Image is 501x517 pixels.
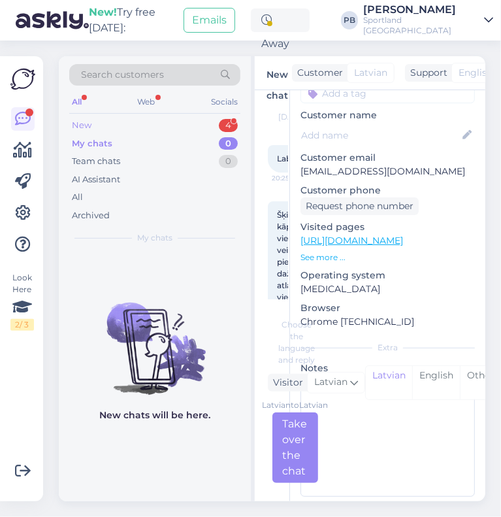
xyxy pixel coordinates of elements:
[314,375,347,390] span: Latvian
[363,5,479,15] div: [PERSON_NAME]
[301,128,460,142] input: Add name
[277,210,324,349] span: Šķiet lūdzu, kāpēc vienā veikalā tika piemērotas dažādas atlaides ar vienu lietotāja atlaižu svīt...
[99,409,210,422] p: New chats will be here.
[89,6,117,18] b: New!
[300,184,475,197] p: Customer phone
[300,269,475,282] p: Operating system
[300,282,475,296] p: [MEDICAL_DATA]
[300,151,475,165] p: Customer email
[300,220,475,234] p: Visited pages
[300,315,475,329] p: Chrome [TECHNICAL_ID]
[72,173,120,186] div: AI Assistant
[300,252,475,263] p: See more ...
[251,8,310,32] div: Away
[300,235,403,246] a: [URL][DOMAIN_NAME]
[272,173,321,183] span: 20:25
[300,165,475,178] p: [EMAIL_ADDRESS][DOMAIN_NAME]
[72,155,120,168] div: Team chats
[10,319,34,331] div: 2 / 3
[267,64,288,82] label: New chat
[292,66,343,80] div: Customer
[268,111,316,123] div: [DATE]
[300,84,475,103] input: Add a tag
[72,209,110,222] div: Archived
[72,119,91,132] div: New
[219,137,238,150] div: 0
[366,366,412,399] div: Latvian
[405,66,447,80] div: Support
[412,366,460,399] div: English
[59,279,251,397] img: No chats
[262,399,328,411] div: Latvian to Latvian
[81,68,164,82] span: Search customers
[72,191,83,204] div: All
[10,272,34,331] div: Look Here
[69,93,84,110] div: All
[219,155,238,168] div: 0
[300,108,475,122] p: Customer name
[277,154,310,163] span: Labdien!
[184,8,235,33] button: Emails
[363,5,493,36] a: [PERSON_NAME]Sportland [GEOGRAPHIC_DATA]
[300,361,475,375] p: Notes
[300,342,475,354] div: Extra
[10,67,35,92] img: Askly Logo
[272,412,318,483] div: Take over the chat
[219,119,238,132] div: 4
[268,376,303,390] div: Visitor
[268,319,276,366] div: Choose the language and reply
[72,137,112,150] div: My chats
[208,93,240,110] div: Socials
[89,5,178,36] div: Try free [DATE]:
[354,66,387,80] span: Latvian
[467,369,494,381] span: Other
[300,301,475,315] p: Browser
[300,197,419,215] div: Request phone number
[341,11,357,29] div: PB
[137,232,172,244] span: My chats
[363,15,479,36] div: Sportland [GEOGRAPHIC_DATA]
[459,66,493,80] span: English
[135,93,158,110] div: Web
